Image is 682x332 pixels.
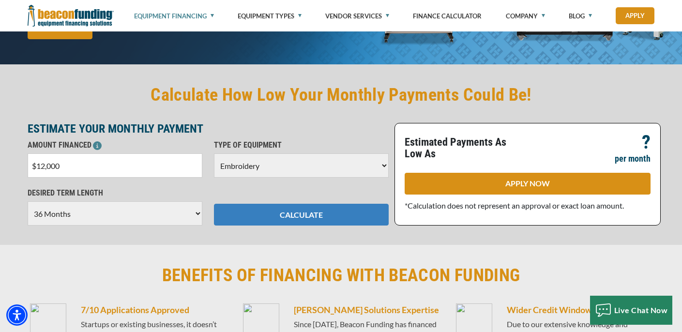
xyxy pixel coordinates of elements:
[28,139,202,151] p: AMOUNT FINANCED
[615,153,651,165] p: per month
[405,173,651,195] a: APPLY NOW
[614,305,668,315] span: Live Chat Now
[28,153,202,178] input: $
[81,303,229,316] h6: 7/10 Applications Approved
[590,296,673,325] button: Live Chat Now
[405,136,522,160] p: Estimated Payments As Low As
[28,187,202,199] p: DESIRED TERM LENGTH
[642,136,651,148] p: ?
[294,303,442,316] h6: [PERSON_NAME] Solutions Expertise
[28,123,389,135] p: ESTIMATE YOUR MONTHLY PAYMENT
[214,139,389,151] p: TYPE OF EQUIPMENT
[28,264,655,287] h2: BENEFITS OF FINANCING WITH BEACON FUNDING
[405,201,624,210] span: *Calculation does not represent an approval or exact loan amount.
[616,7,654,24] a: Apply
[214,204,389,226] button: CALCULATE
[6,304,28,326] div: Accessibility Menu
[28,84,655,106] h2: Calculate How Low Your Monthly Payments Could Be!
[507,303,655,316] h6: Wider Credit Window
